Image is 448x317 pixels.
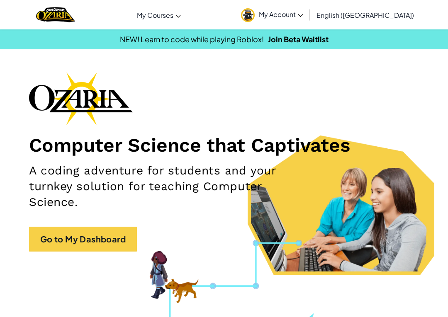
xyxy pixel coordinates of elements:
a: My Courses [133,4,185,26]
a: My Account [237,2,307,28]
a: Go to My Dashboard [29,227,137,252]
span: My Courses [137,11,173,19]
h2: A coding adventure for students and your turnkey solution for teaching Computer Science. [29,163,290,210]
a: Ozaria by CodeCombat logo [36,6,75,23]
span: My Account [259,10,303,19]
img: Ozaria branding logo [29,72,133,125]
h1: Computer Science that Captivates [29,133,419,157]
a: English ([GEOGRAPHIC_DATA]) [312,4,418,26]
span: English ([GEOGRAPHIC_DATA]) [317,11,414,19]
a: Join Beta Waitlist [268,34,329,44]
span: NEW! Learn to code while playing Roblox! [120,34,264,44]
img: avatar [241,8,255,22]
img: Home [36,6,75,23]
